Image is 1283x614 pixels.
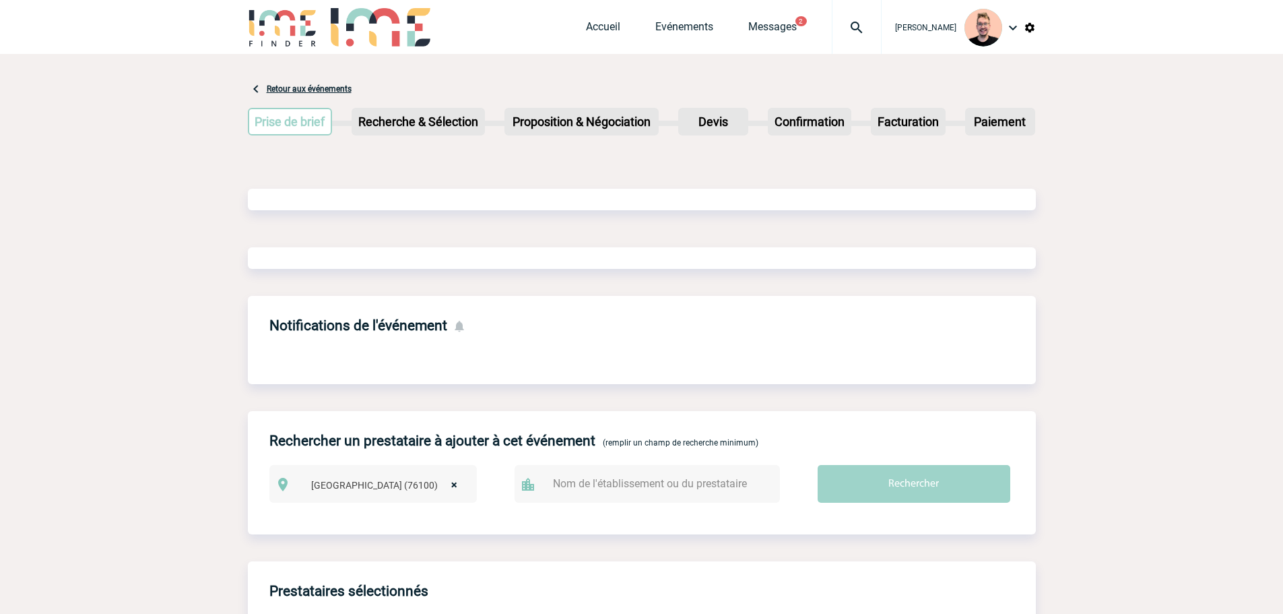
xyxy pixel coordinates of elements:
[550,474,758,493] input: Nom de l'établissement ou du prestataire
[680,109,747,134] p: Devis
[269,317,447,334] h4: Notifications de l'événement
[451,476,457,495] span: ×
[353,109,484,134] p: Recherche & Sélection
[269,583,428,599] h4: Prestataires sélectionnés
[872,109,944,134] p: Facturation
[966,109,1034,134] p: Paiement
[895,23,956,32] span: [PERSON_NAME]
[795,16,807,26] button: 2
[267,84,352,94] a: Retour aux événements
[964,9,1002,47] img: 129741-1.png
[748,20,797,39] a: Messages
[769,109,850,134] p: Confirmation
[506,109,657,134] p: Proposition & Négociation
[269,433,595,449] h4: Rechercher un prestataire à ajouter à cet événement
[655,20,713,39] a: Evénements
[248,8,318,47] img: IME-Finder
[306,476,471,495] span: Rouen (76100)
[603,438,758,448] span: (remplir un champ de recherche minimum)
[249,109,331,134] p: Prise de brief
[818,465,1010,503] input: Rechercher
[586,20,620,39] a: Accueil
